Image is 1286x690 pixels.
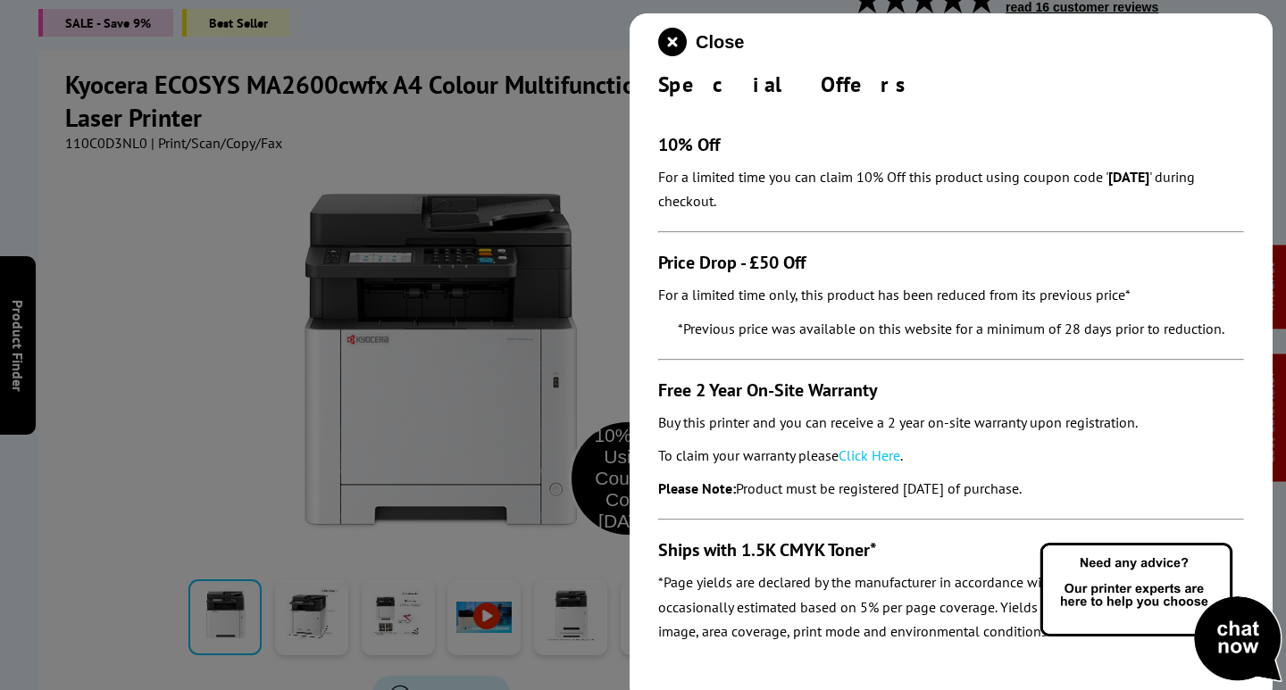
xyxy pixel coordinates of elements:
[658,133,1244,156] h3: 10% Off
[658,165,1244,213] p: For a limited time you can claim 10% Off this product using coupon code ' ' during checkout.
[658,28,744,56] button: close modal
[658,573,1226,639] em: *Page yields are declared by the manufacturer in accordance with ISO/IEC standards or occasionall...
[658,479,736,497] strong: Please Note:
[658,444,1244,468] p: To claim your warranty please .
[1036,540,1286,686] img: Open Live Chat window
[658,378,1244,402] h3: Free 2 Year On-Site Warranty
[658,538,1244,561] h3: Ships with 1.5K CMYK Toner*
[658,283,1244,307] p: For a limited time only, this product has been reduced from its previous price*
[658,411,1244,435] p: Buy this printer and you can receive a 2 year on-site warranty upon registration.
[839,446,900,464] a: Click Here
[658,251,1244,274] h3: Price Drop - £50 Off
[696,32,744,53] span: Close
[658,317,1244,341] p: *Previous price was available on this website for a minimum of 28 days prior to reduction.
[1108,168,1149,186] strong: [DATE]
[658,71,1244,98] div: Special Offers
[658,477,1244,501] p: Product must be registered [DATE] of purchase.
